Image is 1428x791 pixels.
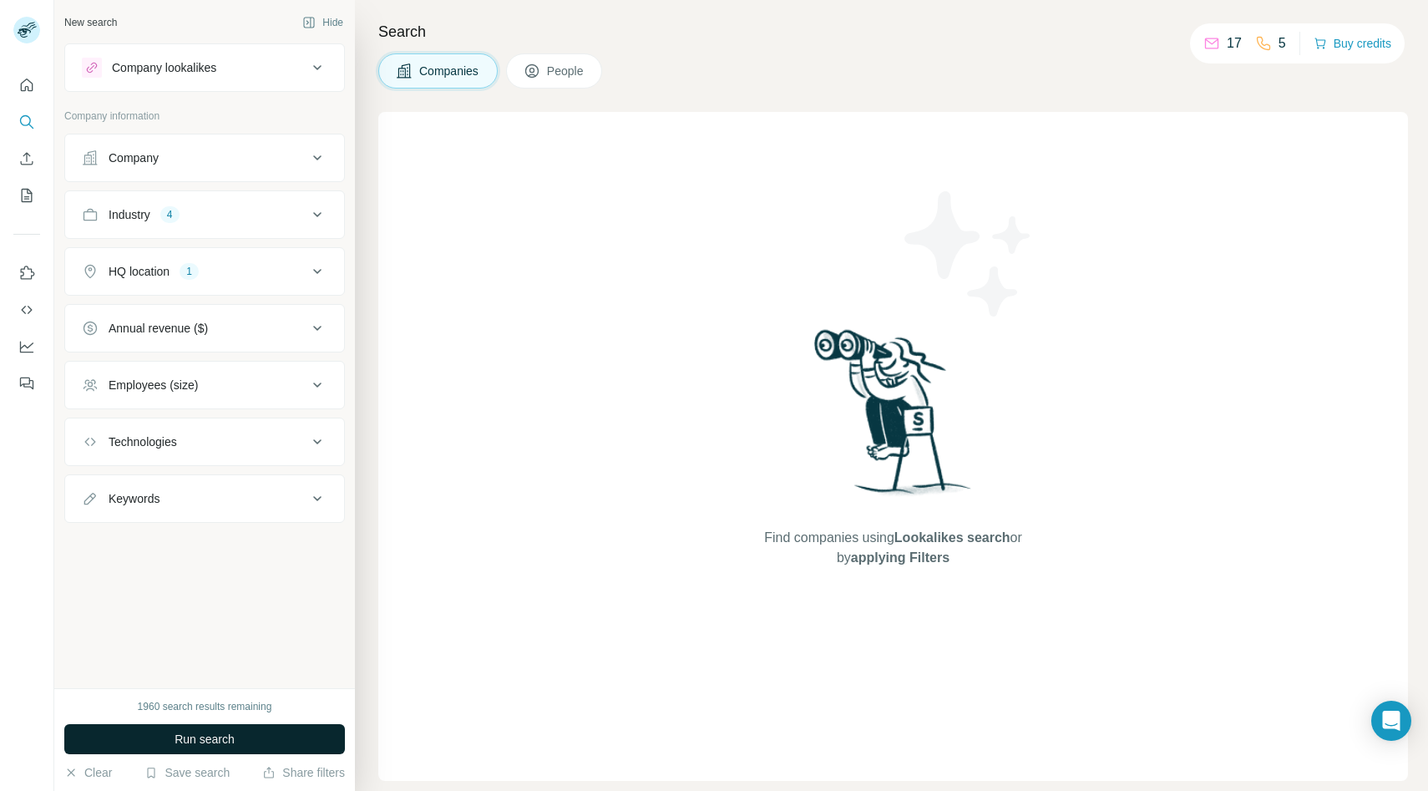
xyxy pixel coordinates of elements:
[1279,33,1286,53] p: 5
[65,138,344,178] button: Company
[547,63,585,79] span: People
[894,179,1044,329] img: Surfe Illustration - Stars
[291,10,355,35] button: Hide
[894,530,1010,545] span: Lookalikes search
[64,724,345,754] button: Run search
[109,206,150,223] div: Industry
[144,764,230,781] button: Save search
[109,263,170,280] div: HQ location
[807,325,980,511] img: Surfe Illustration - Woman searching with binoculars
[13,258,40,288] button: Use Surfe on LinkedIn
[65,48,344,88] button: Company lookalikes
[64,109,345,124] p: Company information
[138,699,272,714] div: 1960 search results remaining
[180,264,199,279] div: 1
[13,180,40,210] button: My lists
[65,195,344,235] button: Industry4
[65,365,344,405] button: Employees (size)
[1314,32,1391,55] button: Buy credits
[851,550,949,565] span: applying Filters
[65,422,344,462] button: Technologies
[109,320,208,337] div: Annual revenue ($)
[112,59,216,76] div: Company lookalikes
[64,15,117,30] div: New search
[160,207,180,222] div: 4
[759,528,1026,568] span: Find companies using or by
[64,764,112,781] button: Clear
[65,479,344,519] button: Keywords
[262,764,345,781] button: Share filters
[109,490,160,507] div: Keywords
[13,368,40,398] button: Feedback
[1227,33,1242,53] p: 17
[419,63,480,79] span: Companies
[1371,701,1411,741] div: Open Intercom Messenger
[13,295,40,325] button: Use Surfe API
[109,150,159,166] div: Company
[109,377,198,393] div: Employees (size)
[65,251,344,292] button: HQ location1
[378,20,1408,43] h4: Search
[13,70,40,100] button: Quick start
[65,308,344,348] button: Annual revenue ($)
[13,107,40,137] button: Search
[13,144,40,174] button: Enrich CSV
[109,434,177,450] div: Technologies
[175,731,235,748] span: Run search
[13,332,40,362] button: Dashboard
